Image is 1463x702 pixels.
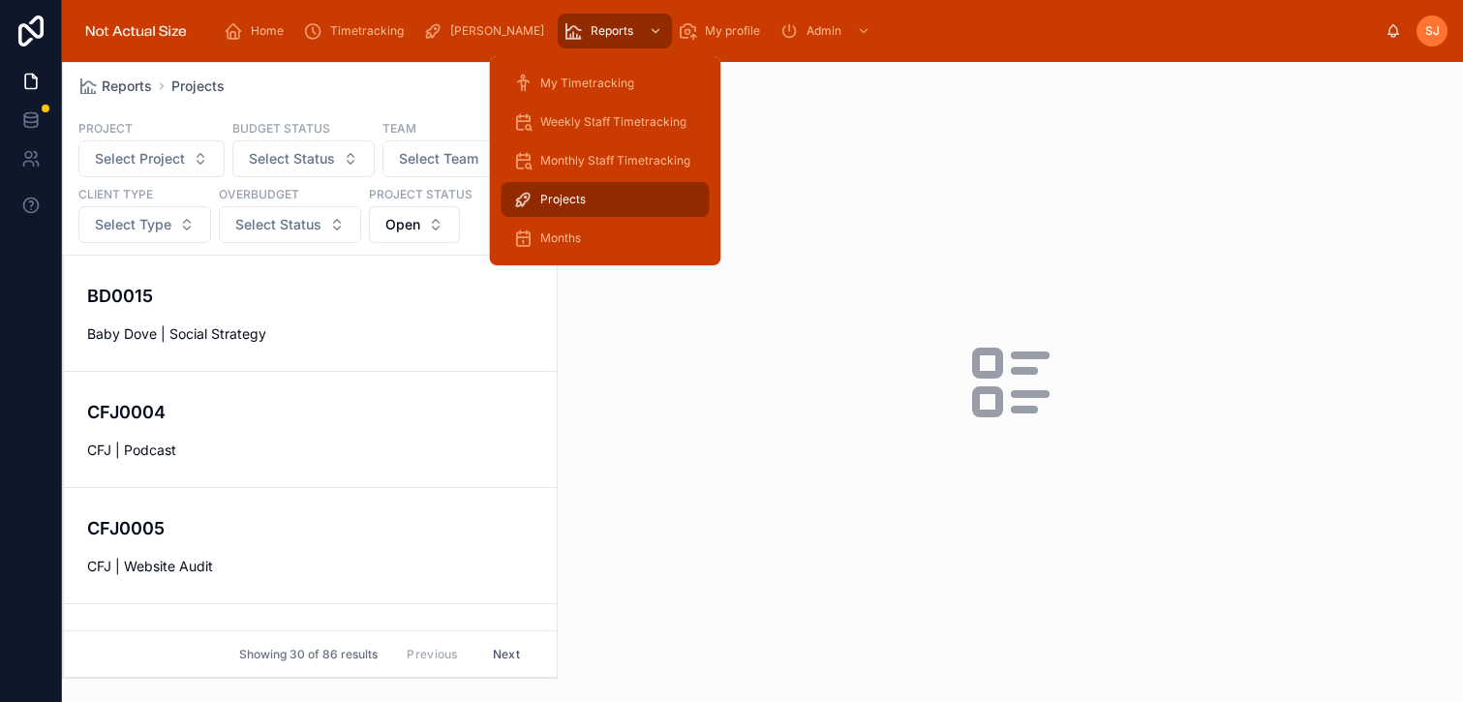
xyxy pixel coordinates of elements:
[502,182,710,217] a: Projects
[95,215,171,234] span: Select Type
[774,14,880,48] a: Admin
[479,639,533,669] button: Next
[87,441,533,460] span: CFJ | Podcast
[232,140,375,177] button: Select Button
[297,14,417,48] a: Timetracking
[502,105,710,139] a: Weekly Staff Timetracking
[399,149,478,168] span: Select Team
[540,153,690,168] span: Monthly Staff Timetracking
[210,10,1386,52] div: scrollable content
[591,23,633,39] span: Reports
[87,283,533,309] h4: BD0015
[369,206,460,243] button: Select Button
[78,140,225,177] button: Select Button
[77,15,195,46] img: App logo
[705,23,760,39] span: My profile
[78,119,133,137] label: Project
[64,256,557,372] a: BD0015Baby Dove | Social Strategy
[235,215,321,234] span: Select Status
[64,372,557,488] a: CFJ0004CFJ | Podcast
[78,76,152,96] a: Reports
[330,23,404,39] span: Timetracking
[540,192,586,207] span: Projects
[87,515,533,541] h4: CFJ0005
[78,185,153,202] label: Client Type
[385,215,420,234] span: Open
[540,76,634,91] span: My Timetracking
[64,488,557,604] a: CFJ0005CFJ | Website Audit
[171,76,225,96] a: Projects
[95,149,185,168] span: Select Project
[558,14,672,48] a: Reports
[382,140,518,177] button: Select Button
[102,76,152,96] span: Reports
[540,230,581,246] span: Months
[1425,23,1440,39] span: SJ
[450,23,544,39] span: [PERSON_NAME]
[239,647,378,662] span: Showing 30 of 86 results
[87,399,533,425] h4: CFJ0004
[219,206,361,243] button: Select Button
[87,324,533,344] span: Baby Dove | Social Strategy
[78,206,211,243] button: Select Button
[249,149,335,168] span: Select Status
[502,66,710,101] a: My Timetracking
[369,185,472,202] label: Project Status
[502,143,710,178] a: Monthly Staff Timetracking
[87,557,533,576] span: CFJ | Website Audit
[502,221,710,256] a: Months
[232,119,330,137] label: Budget Status
[251,23,284,39] span: Home
[807,23,841,39] span: Admin
[219,185,299,202] label: Overbudget
[218,14,297,48] a: Home
[417,14,558,48] a: [PERSON_NAME]
[672,14,774,48] a: My profile
[540,114,686,130] span: Weekly Staff Timetracking
[382,119,416,137] label: Team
